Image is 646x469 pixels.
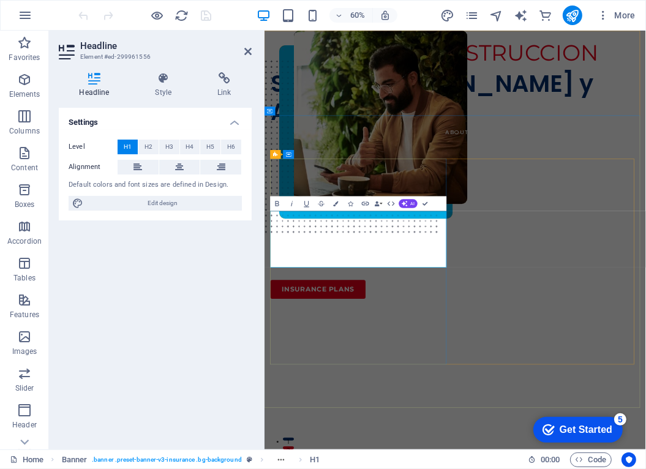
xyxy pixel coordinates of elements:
span: H3 [165,140,173,154]
button: Code [570,452,612,467]
button: Confirm (Ctrl+⏎) [418,197,432,211]
div: 5 [91,2,103,15]
button: Bold (Ctrl+B) [271,197,285,211]
button: H1 [118,140,138,154]
span: AI [411,201,415,206]
span: H2 [145,140,152,154]
button: Data Bindings [374,197,384,211]
i: This element is a customizable preset [247,456,252,463]
span: More [597,9,636,21]
span: H5 [206,140,214,154]
button: H4 [180,140,200,154]
button: Edit design [69,196,242,211]
span: H6 [227,140,235,154]
i: Design (Ctrl+Alt+Y) [440,9,454,23]
h4: Settings [59,108,252,130]
button: Strikethrough [315,197,329,211]
button: Usercentrics [622,452,636,467]
p: Favorites [9,53,40,62]
span: Click to select. Double-click to edit [310,452,320,467]
button: More [592,6,640,25]
span: Click to select. Double-click to edit [62,452,88,467]
p: Accordion [7,236,42,246]
span: Edit design [87,196,238,211]
label: Level [69,140,118,154]
p: Elements [9,89,40,99]
h4: Headline [59,72,135,98]
p: Images [12,347,37,356]
span: . banner .preset-banner-v3-insurance .bg-background [92,452,242,467]
button: HTML [385,197,399,211]
i: Navigator [489,9,503,23]
i: AI Writer [514,9,528,23]
span: H4 [186,140,193,154]
p: Header [12,420,37,430]
button: Italic (Ctrl+I) [285,197,299,211]
p: Slider [15,383,34,393]
p: Features [10,310,39,320]
button: 60% [329,8,373,23]
p: Boxes [15,200,35,209]
span: 00 00 [541,452,560,467]
button: Underline (Ctrl+U) [300,197,314,211]
p: Content [11,163,38,173]
button: H2 [138,140,159,154]
h4: Style [135,72,197,98]
button: H5 [200,140,220,154]
h6: Session time [528,452,560,467]
p: Tables [13,273,36,283]
button: pages [465,8,479,23]
button: design [440,8,455,23]
i: On resize automatically adjust zoom level to fit chosen device. [380,10,391,21]
h3: Element #ed-299961556 [80,51,227,62]
span: : [549,455,551,464]
i: Commerce [538,9,552,23]
button: H6 [221,140,241,154]
nav: breadcrumb [62,452,320,467]
button: reload [175,8,189,23]
button: Colors [329,197,344,211]
i: Reload page [175,9,189,23]
div: Get Started 5 items remaining, 0% complete [10,6,99,32]
button: AI [399,200,418,208]
a: Click to cancel selection. Double-click to open Pages [10,452,43,467]
h2: Headline [80,40,252,51]
div: Default colors and font sizes are defined in Design. [69,180,242,190]
label: Alignment [69,160,118,174]
button: H3 [159,140,179,154]
h6: 60% [348,8,367,23]
i: Pages (Ctrl+Alt+S) [465,9,479,23]
button: navigator [489,8,504,23]
button: publish [563,6,582,25]
h4: Link [197,72,252,98]
button: text_generator [514,8,528,23]
p: Columns [9,126,40,136]
button: Click here to leave preview mode and continue editing [150,8,165,23]
button: commerce [538,8,553,23]
div: Get Started [36,13,89,24]
button: Icons [344,197,358,211]
span: Code [576,452,606,467]
button: Link [359,197,373,211]
i: Publish [565,9,579,23]
span: H1 [124,140,132,154]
